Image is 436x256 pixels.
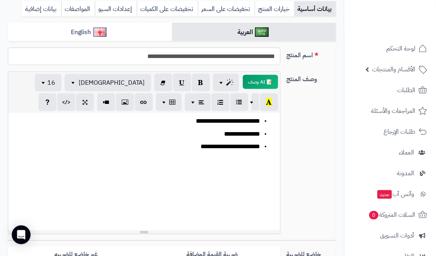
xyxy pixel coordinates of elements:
[198,1,255,17] a: تخفيضات على السعر
[255,1,294,17] a: خيارات المنتج
[399,147,414,158] span: العملاء
[47,78,55,87] span: 16
[349,143,431,162] a: العملاء
[369,211,378,220] span: 0
[372,64,415,75] span: الأقسام والمنتجات
[377,190,392,199] span: جديد
[93,27,107,37] img: English
[349,226,431,245] a: أدوات التسويق
[349,205,431,224] a: السلات المتروكة0
[255,27,269,37] img: العربية
[284,71,339,84] label: وصف المنتج
[349,185,431,203] a: وآتس آبجديد
[79,78,145,87] span: [DEMOGRAPHIC_DATA]
[95,1,137,17] a: إعدادات السيو
[397,85,415,96] span: الطلبات
[243,75,278,89] button: 📝 AI وصف
[65,74,151,91] button: [DEMOGRAPHIC_DATA]
[376,189,414,200] span: وآتس آب
[172,23,336,42] a: العربية
[61,1,95,17] a: المواصفات
[384,126,415,137] span: طلبات الإرجاع
[349,122,431,141] a: طلبات الإرجاع
[35,74,62,91] button: 16
[349,102,431,120] a: المراجعات والأسئلة
[368,209,415,220] span: السلات المتروكة
[22,1,61,17] a: بيانات إضافية
[383,22,429,38] img: logo-2.png
[349,39,431,58] a: لوحة التحكم
[8,23,172,42] a: English
[137,1,198,17] a: تخفيضات على الكميات
[371,105,415,116] span: المراجعات والأسئلة
[284,47,339,60] label: اسم المنتج
[349,164,431,183] a: المدونة
[294,1,336,17] a: بيانات أساسية
[380,230,414,241] span: أدوات التسويق
[397,168,414,179] span: المدونة
[12,225,31,244] div: Open Intercom Messenger
[349,81,431,100] a: الطلبات
[386,43,415,54] span: لوحة التحكم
